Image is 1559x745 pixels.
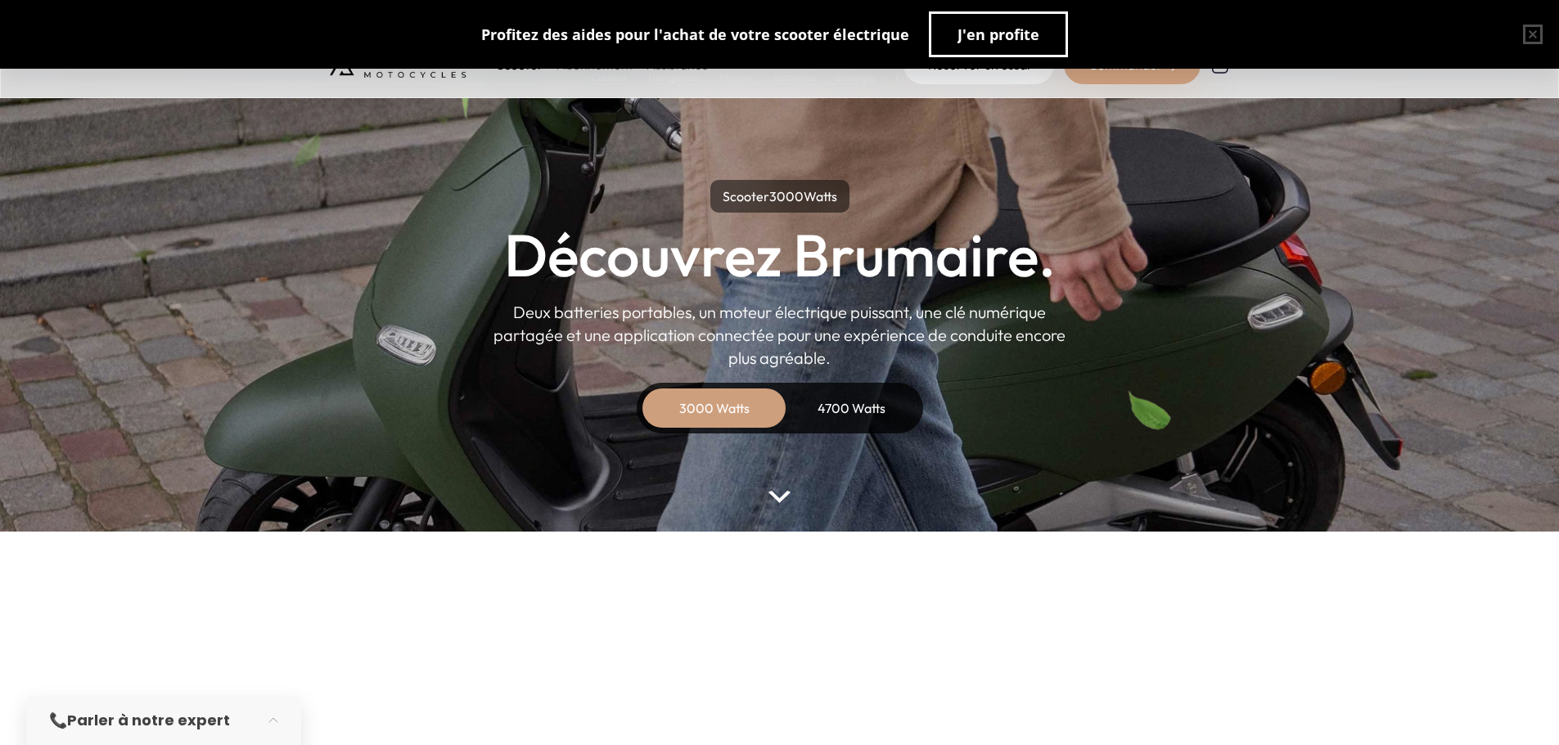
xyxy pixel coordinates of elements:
[504,226,1056,285] h1: Découvrez Brumaire.
[493,301,1066,370] p: Deux batteries portables, un moteur électrique puissant, une clé numérique partagée et une applic...
[710,180,849,213] p: Scooter Watts
[768,491,790,503] img: arrow-bottom.png
[786,388,917,428] div: 4700 Watts
[649,388,780,428] div: 3000 Watts
[769,188,804,204] span: 3000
